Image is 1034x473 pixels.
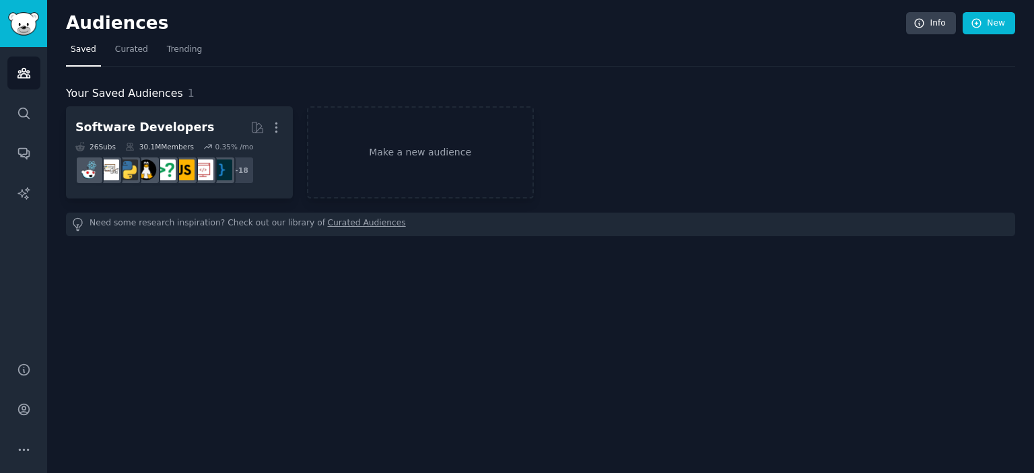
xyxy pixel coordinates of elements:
[193,159,213,180] img: webdev
[174,159,195,180] img: javascript
[66,213,1015,236] div: Need some research inspiration? Check out our library of
[110,39,153,67] a: Curated
[328,217,406,231] a: Curated Audiences
[79,159,100,180] img: reactjs
[226,156,254,184] div: + 18
[125,142,194,151] div: 30.1M Members
[963,12,1015,35] a: New
[188,87,195,100] span: 1
[136,159,157,180] img: linux
[117,159,138,180] img: Python
[66,106,293,198] a: Software Developers26Subs30.1MMembers0.35% /mo+18programmingwebdevjavascriptcscareerquestionslinu...
[215,142,253,151] div: 0.35 % /mo
[66,13,906,34] h2: Audiences
[115,44,148,56] span: Curated
[66,85,183,102] span: Your Saved Audiences
[162,39,207,67] a: Trending
[71,44,96,56] span: Saved
[211,159,232,180] img: programming
[98,159,119,180] img: learnpython
[75,142,116,151] div: 26 Sub s
[167,44,202,56] span: Trending
[75,119,214,136] div: Software Developers
[906,12,956,35] a: Info
[66,39,101,67] a: Saved
[8,12,39,36] img: GummySearch logo
[307,106,534,198] a: Make a new audience
[155,159,176,180] img: cscareerquestions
